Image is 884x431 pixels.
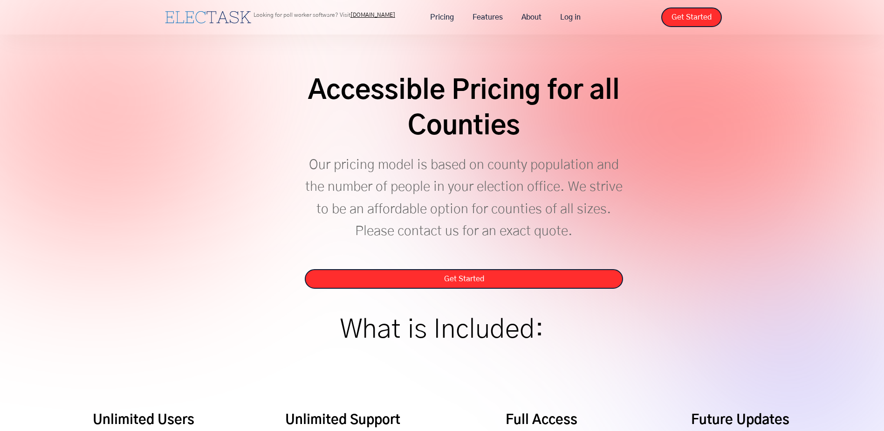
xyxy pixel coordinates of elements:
a: Get Started [305,269,623,289]
h4: Future Updates [691,411,789,429]
a: Log in [551,7,590,27]
a: Get Started [661,7,722,27]
a: [DOMAIN_NAME] [350,12,395,18]
p: Our pricing model is based on county population and the number of people in your election office.... [305,154,623,264]
a: home [163,9,254,26]
h4: Unlimited Users [93,411,194,429]
h2: Accessible Pricing for all Counties [305,74,623,145]
h4: Full Access [506,411,577,429]
a: About [512,7,551,27]
h1: What is Included: [340,320,544,341]
a: Pricing [421,7,463,27]
h4: Unlimited Support [285,411,400,429]
p: Looking for poll worker software? Visit [254,12,395,18]
a: Features [463,7,512,27]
